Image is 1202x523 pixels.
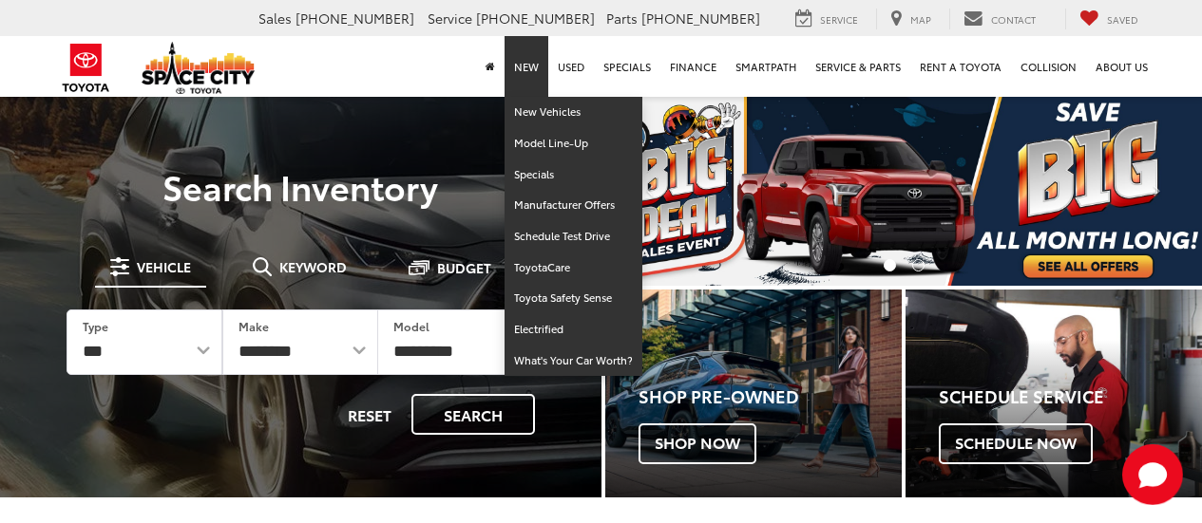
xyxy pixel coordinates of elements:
[605,290,902,497] div: Toyota
[939,423,1093,463] span: Schedule Now
[1086,36,1157,97] a: About Us
[1113,133,1202,248] button: Click to view next picture.
[806,36,910,97] a: Service & Parts
[83,318,108,334] label: Type
[912,259,925,271] li: Go to slide number 2.
[437,261,491,274] span: Budget
[605,290,902,497] a: Shop Pre-Owned Shop Now
[505,221,642,252] a: Schedule Test Drive
[40,167,562,205] h3: Search Inventory
[476,36,505,97] a: Home
[594,36,660,97] a: Specials
[258,9,292,28] span: Sales
[641,9,760,28] span: [PHONE_NUMBER]
[279,260,347,273] span: Keyword
[910,36,1011,97] a: Rent a Toyota
[50,37,122,99] img: Toyota
[505,36,548,97] a: New
[606,9,638,28] span: Parts
[393,318,429,334] label: Model
[548,36,594,97] a: Used
[910,12,931,27] span: Map
[1122,444,1183,505] svg: Start Chat
[137,260,191,273] span: Vehicle
[238,318,269,334] label: Make
[884,259,896,271] li: Go to slide number 1.
[639,423,756,463] span: Shop Now
[505,190,642,221] a: Manufacturer Offers
[1107,12,1138,27] span: Saved
[505,159,642,191] a: Specials
[142,42,256,94] img: Space City Toyota
[505,283,642,314] a: Toyota Safety Sense
[639,387,902,406] h4: Shop Pre-Owned
[476,9,595,28] span: [PHONE_NUMBER]
[428,9,472,28] span: Service
[505,252,642,284] a: ToyotaCare
[906,290,1202,497] a: Schedule Service Schedule Now
[505,128,642,159] a: Model Line-Up
[876,9,945,29] a: Map
[726,36,806,97] a: SmartPath
[296,9,414,28] span: [PHONE_NUMBER]
[411,394,535,435] button: Search
[906,290,1202,497] div: Toyota
[505,314,642,346] a: Electrified
[505,97,642,128] a: New Vehicles
[1065,9,1153,29] a: My Saved Vehicles
[660,36,726,97] a: Finance
[505,346,642,376] a: What's Your Car Worth?
[939,387,1202,406] h4: Schedule Service
[605,133,695,248] button: Click to view previous picture.
[820,12,858,27] span: Service
[949,9,1050,29] a: Contact
[332,394,408,435] button: Reset
[991,12,1036,27] span: Contact
[781,9,872,29] a: Service
[1122,444,1183,505] button: Toggle Chat Window
[1011,36,1086,97] a: Collision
